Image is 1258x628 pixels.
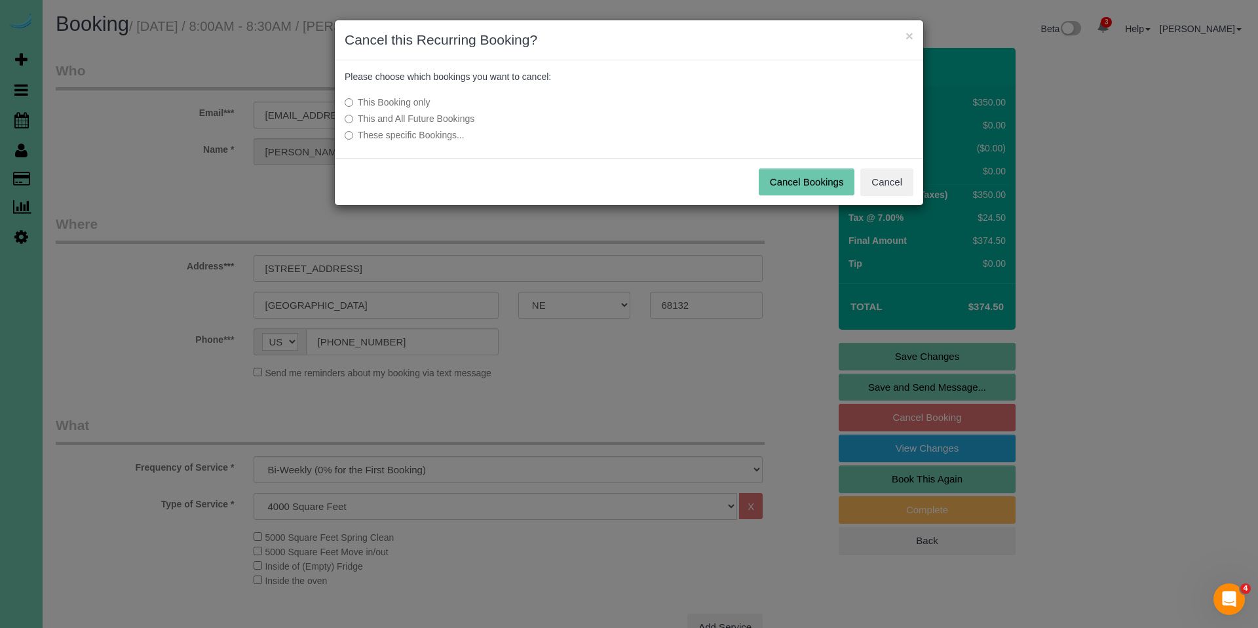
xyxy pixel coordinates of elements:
button: Cancel [860,168,913,196]
label: This and All Future Bookings [345,112,717,125]
input: This Booking only [345,98,353,107]
p: Please choose which bookings you want to cancel: [345,70,913,83]
h3: Cancel this Recurring Booking? [345,30,913,50]
button: × [905,29,913,43]
label: This Booking only [345,96,717,109]
iframe: Intercom live chat [1213,583,1245,615]
span: 4 [1240,583,1251,594]
button: Cancel Bookings [759,168,855,196]
input: This and All Future Bookings [345,115,353,123]
input: These specific Bookings... [345,131,353,140]
label: These specific Bookings... [345,128,717,142]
